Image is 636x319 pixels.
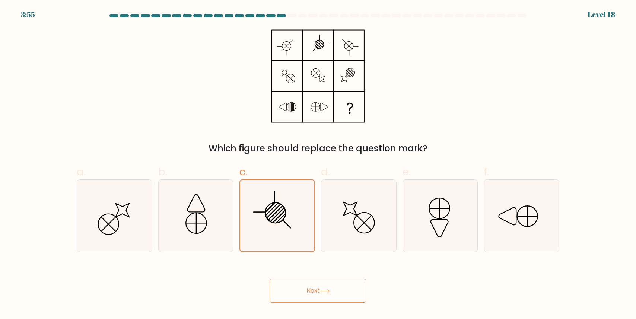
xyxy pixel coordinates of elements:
span: e. [403,165,411,179]
span: b. [158,165,167,179]
span: f. [484,165,489,179]
div: Level 18 [588,9,615,20]
button: Next [270,279,366,303]
div: Which figure should replace the question mark? [81,142,555,155]
span: d. [321,165,330,179]
span: c. [239,165,248,179]
div: 3:55 [21,9,35,20]
span: a. [77,165,86,179]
